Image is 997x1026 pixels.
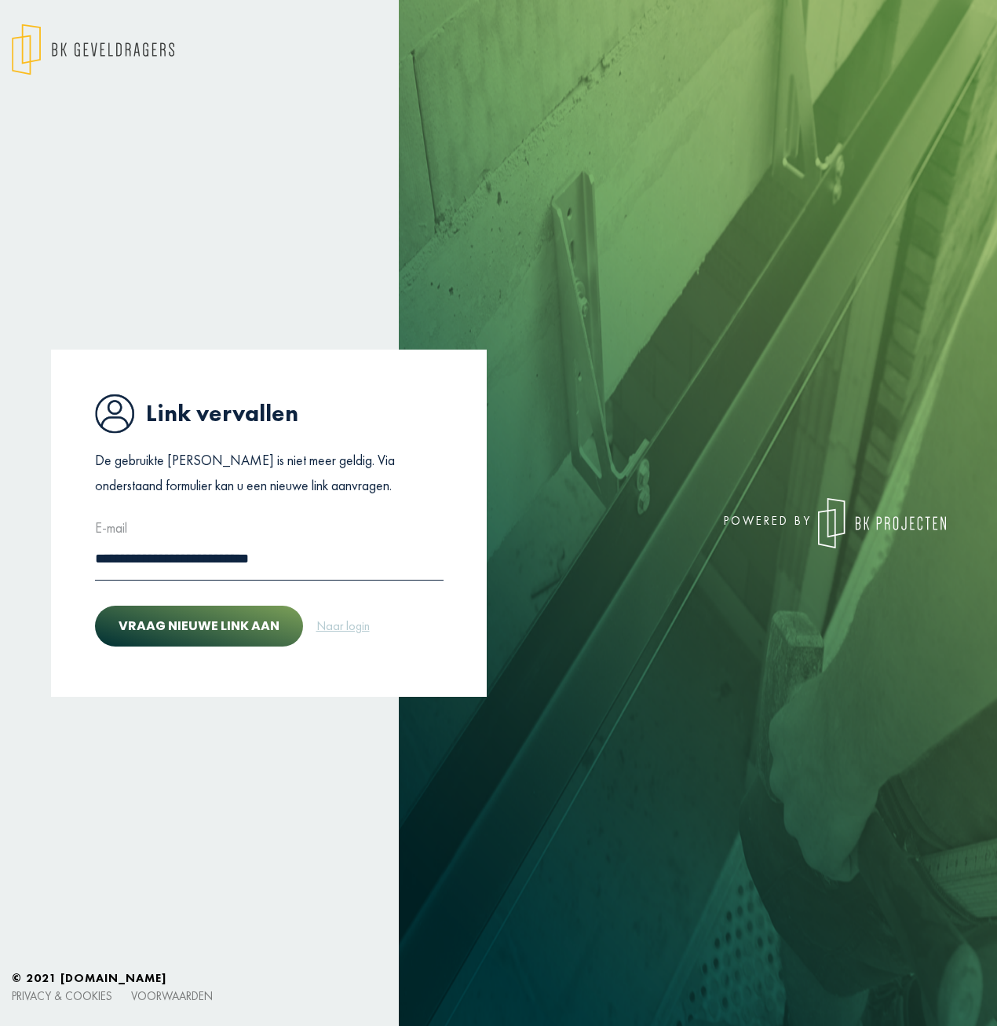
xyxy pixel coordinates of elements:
[95,515,127,540] label: E-mail
[12,971,985,985] h6: © 2021 [DOMAIN_NAME]
[95,606,303,647] button: Vraag nieuwe link aan
[12,24,174,75] img: logo
[818,498,946,548] img: logo
[95,394,134,434] img: icon
[510,498,946,548] div: powered by
[131,988,213,1003] a: Voorwaarden
[12,988,112,1003] a: Privacy & cookies
[95,448,444,499] p: De gebruikte [PERSON_NAME] is niet meer geldig. Via onderstaand formulier kan u een nieuwe link a...
[95,394,444,434] h1: Link vervallen
[316,616,371,636] a: Naar login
